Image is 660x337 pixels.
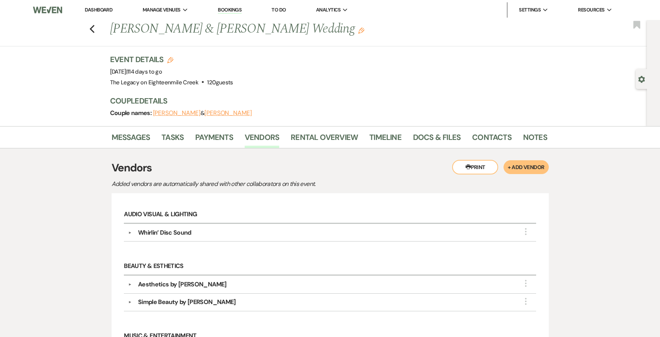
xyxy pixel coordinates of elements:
button: Open lead details [638,75,645,82]
img: Weven Logo [33,2,62,18]
button: ▼ [125,231,135,235]
span: Analytics [316,6,341,14]
a: Dashboard [85,7,112,13]
span: Settings [519,6,541,14]
button: [PERSON_NAME] [153,110,201,116]
span: & [153,109,252,117]
a: Tasks [161,131,184,148]
a: Docs & Files [413,131,461,148]
div: Simple Beauty by [PERSON_NAME] [138,298,236,307]
h3: Vendors [112,160,549,176]
button: ▼ [125,300,135,304]
span: 114 days to go [127,68,162,76]
a: Contacts [472,131,512,148]
a: Vendors [245,131,279,148]
button: Edit [358,27,364,34]
a: Rental Overview [291,131,358,148]
span: Resources [578,6,604,14]
a: Timeline [369,131,402,148]
h3: Couple Details [110,95,540,106]
h6: Audio Visual & Lighting [124,206,536,224]
span: [DATE] [110,68,162,76]
button: + Add Vendor [504,160,548,174]
span: Couple names: [110,109,153,117]
a: Notes [523,131,547,148]
span: The Legacy on Eighteenmile Creek [110,79,199,86]
a: Payments [195,131,233,148]
h3: Event Details [110,54,233,65]
h1: [PERSON_NAME] & [PERSON_NAME] Wedding [110,20,454,38]
span: | [126,68,162,76]
div: Aesthetics by [PERSON_NAME] [138,280,227,289]
span: 120 guests [207,79,233,86]
button: [PERSON_NAME] [204,110,252,116]
p: Added vendors are automatically shared with other collaborators on this event. [112,179,380,189]
div: Whirlin’ Disc Sound [138,228,191,237]
h6: Beauty & Esthetics [124,258,536,276]
a: To Do [272,7,286,13]
a: Messages [112,131,150,148]
span: Manage Venues [143,6,181,14]
a: Bookings [218,7,242,14]
button: ▼ [125,283,135,286]
button: Print [452,160,498,174]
